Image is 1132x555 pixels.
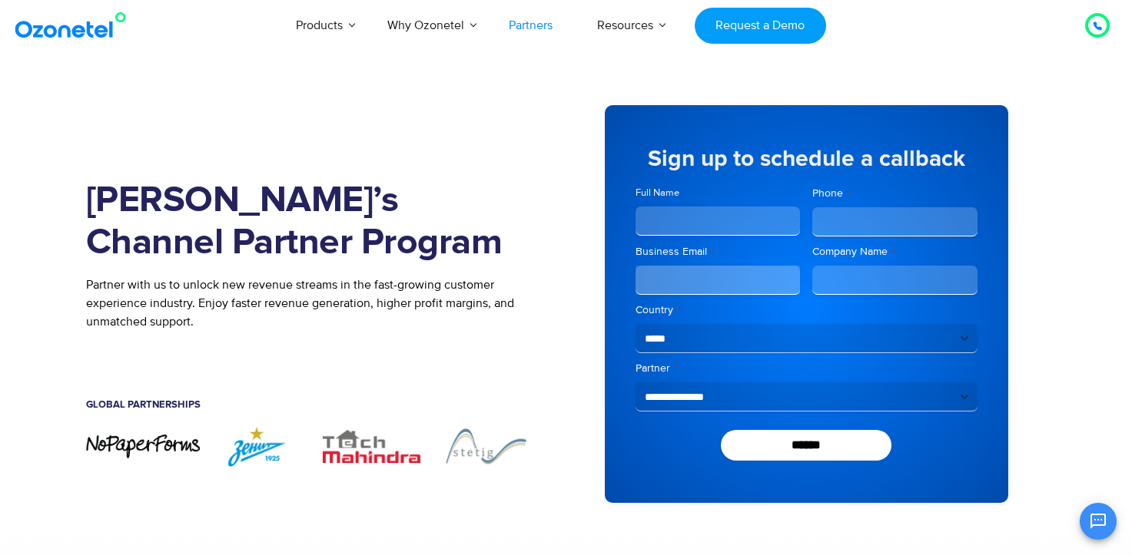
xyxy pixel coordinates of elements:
[86,433,201,460] div: 1 of 7
[429,425,543,467] img: Stetig
[695,8,826,44] a: Request a Demo
[200,425,314,467] img: ZENIT
[86,276,543,331] p: Partner with us to unlock new revenue streams in the fast-growing customer experience industry. E...
[636,147,978,170] h5: Sign up to schedule a callback
[812,244,978,259] label: Company Name
[200,425,314,467] div: 2 of 7
[636,244,801,259] label: Business Email
[86,400,543,410] h5: Global Partnerships
[86,433,201,460] img: nopaperforms
[812,186,978,201] label: Phone
[636,186,801,200] label: Full Name
[1080,503,1117,540] button: Open chat
[314,425,429,467] div: 3 of 7
[636,361,978,376] label: Partner
[429,425,543,467] div: 4 of 7
[86,425,543,467] div: Image Carousel
[636,302,978,318] label: Country
[314,425,429,467] img: TechMahindra
[86,180,543,264] h1: [PERSON_NAME]’s Channel Partner Program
